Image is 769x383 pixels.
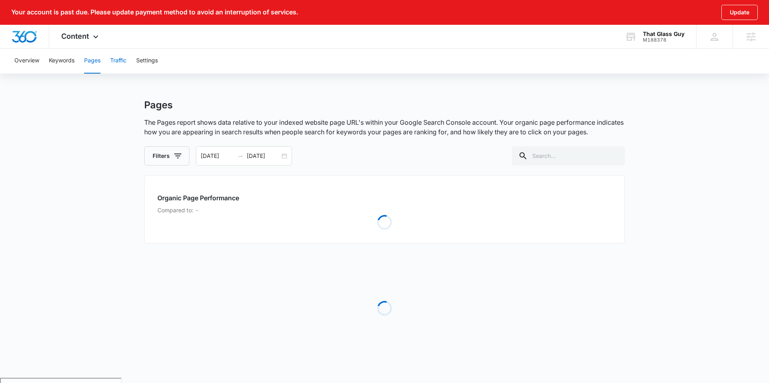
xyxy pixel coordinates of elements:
span: to [237,153,244,159]
p: The Pages report shows data relative to your indexed website page URL's within your Google Search... [144,118,625,137]
button: Settings [136,48,158,74]
img: website_grey.svg [13,21,19,27]
p: Compared to: - [157,206,612,214]
div: account id [643,37,684,43]
div: Domain Overview [30,47,72,52]
button: Update [721,5,758,20]
h2: Organic Page Performance [157,193,612,203]
p: Your account is past due. Please update payment method to avoid an interruption of services. [11,8,298,16]
img: tab_keywords_by_traffic_grey.svg [80,46,86,53]
img: logo_orange.svg [13,13,19,19]
input: Start date [201,152,234,160]
img: tab_domain_overview_orange.svg [22,46,28,53]
div: Keywords by Traffic [89,47,135,52]
input: Search... [512,146,625,166]
div: Domain: [DOMAIN_NAME] [21,21,88,27]
div: v 4.0.25 [22,13,39,19]
button: Traffic [110,48,127,74]
input: End date [247,152,280,160]
button: Filters [144,146,189,166]
span: swap-right [237,153,244,159]
div: Content [49,25,113,48]
button: Keywords [49,48,74,74]
h1: Pages [144,99,173,111]
span: Content [61,32,89,40]
button: Pages [84,48,101,74]
button: Overview [14,48,39,74]
div: account name [643,31,684,37]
